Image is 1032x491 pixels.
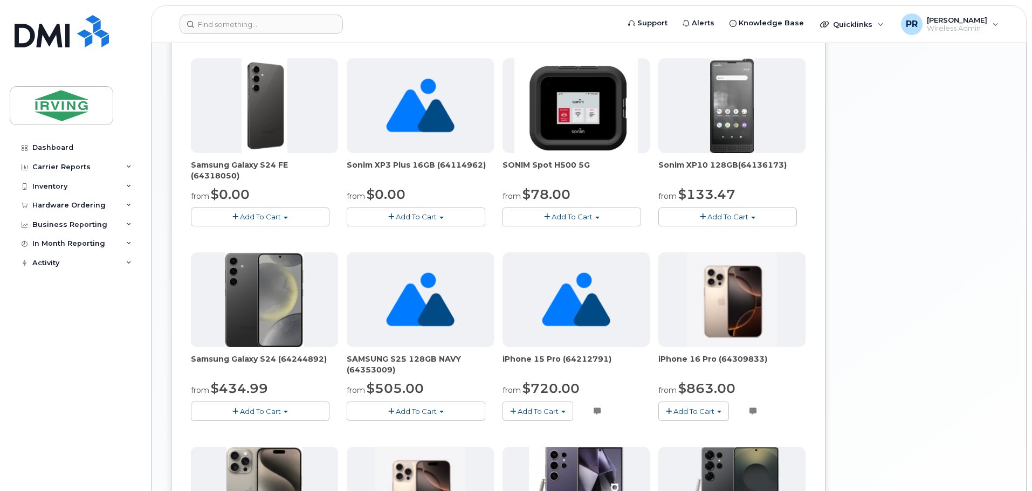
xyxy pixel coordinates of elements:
[386,252,455,347] img: no_image_found-2caef05468ed5679b831cfe6fc140e25e0c280774317ffc20a367ab7fd17291e.png
[191,208,329,226] button: Add To Cart
[240,407,281,416] span: Add To Cart
[522,186,570,202] span: $78.00
[180,15,343,34] input: Find something...
[621,12,675,34] a: Support
[191,402,329,420] button: Add To Cart
[637,18,668,29] span: Support
[833,20,872,29] span: Quicklinks
[739,18,804,29] span: Knowledge Base
[658,354,806,375] div: iPhone 16 Pro (64309833)
[722,12,811,34] a: Knowledge Base
[191,160,338,181] div: Samsung Galaxy S24 FE (64318050)
[191,191,209,201] small: from
[552,212,593,221] span: Add To Cart
[211,186,250,202] span: $0.00
[658,191,677,201] small: from
[396,407,437,416] span: Add To Cart
[367,381,424,396] span: $505.00
[927,24,987,33] span: Wireless Admin
[658,385,677,395] small: from
[240,212,281,221] span: Add To Cart
[347,385,365,395] small: from
[347,191,365,201] small: from
[191,385,209,395] small: from
[211,381,268,396] span: $434.99
[503,160,650,181] div: SONIM Spot H500 5G
[678,186,735,202] span: $133.47
[503,385,521,395] small: from
[242,58,287,153] img: s24_fe.png
[191,354,338,375] div: Samsung Galaxy S24 (64244892)
[906,18,918,31] span: PR
[658,160,806,181] div: Sonim XP10 128GB(64136173)
[707,212,748,221] span: Add To Cart
[503,191,521,201] small: from
[927,16,987,24] span: [PERSON_NAME]
[386,58,455,153] img: no_image_found-2caef05468ed5679b831cfe6fc140e25e0c280774317ffc20a367ab7fd17291e.png
[347,160,494,181] div: Sonim XP3 Plus 16GB (64114962)
[503,402,573,420] button: Add To Cart
[347,354,494,375] div: SAMSUNG S25 128GB NAVY (64353009)
[542,252,610,347] img: no_image_found-2caef05468ed5679b831cfe6fc140e25e0c280774317ffc20a367ab7fd17291e.png
[675,12,722,34] a: Alerts
[893,13,1006,35] div: Poirier, Robert
[813,13,891,35] div: Quicklinks
[518,407,559,416] span: Add To Cart
[514,58,638,153] img: SONIM.png
[658,402,729,420] button: Add To Cart
[692,18,714,29] span: Alerts
[347,208,485,226] button: Add To Cart
[347,402,485,420] button: Add To Cart
[225,252,304,347] img: s24.jpg
[687,252,777,347] img: 16_pro.png
[396,212,437,221] span: Add To Cart
[503,354,650,375] div: iPhone 15 Pro (64212791)
[678,381,735,396] span: $863.00
[673,407,714,416] span: Add To Cart
[658,208,797,226] button: Add To Cart
[522,381,580,396] span: $720.00
[367,186,405,202] span: $0.00
[503,208,641,226] button: Add To Cart
[710,58,754,153] img: XP10.jpg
